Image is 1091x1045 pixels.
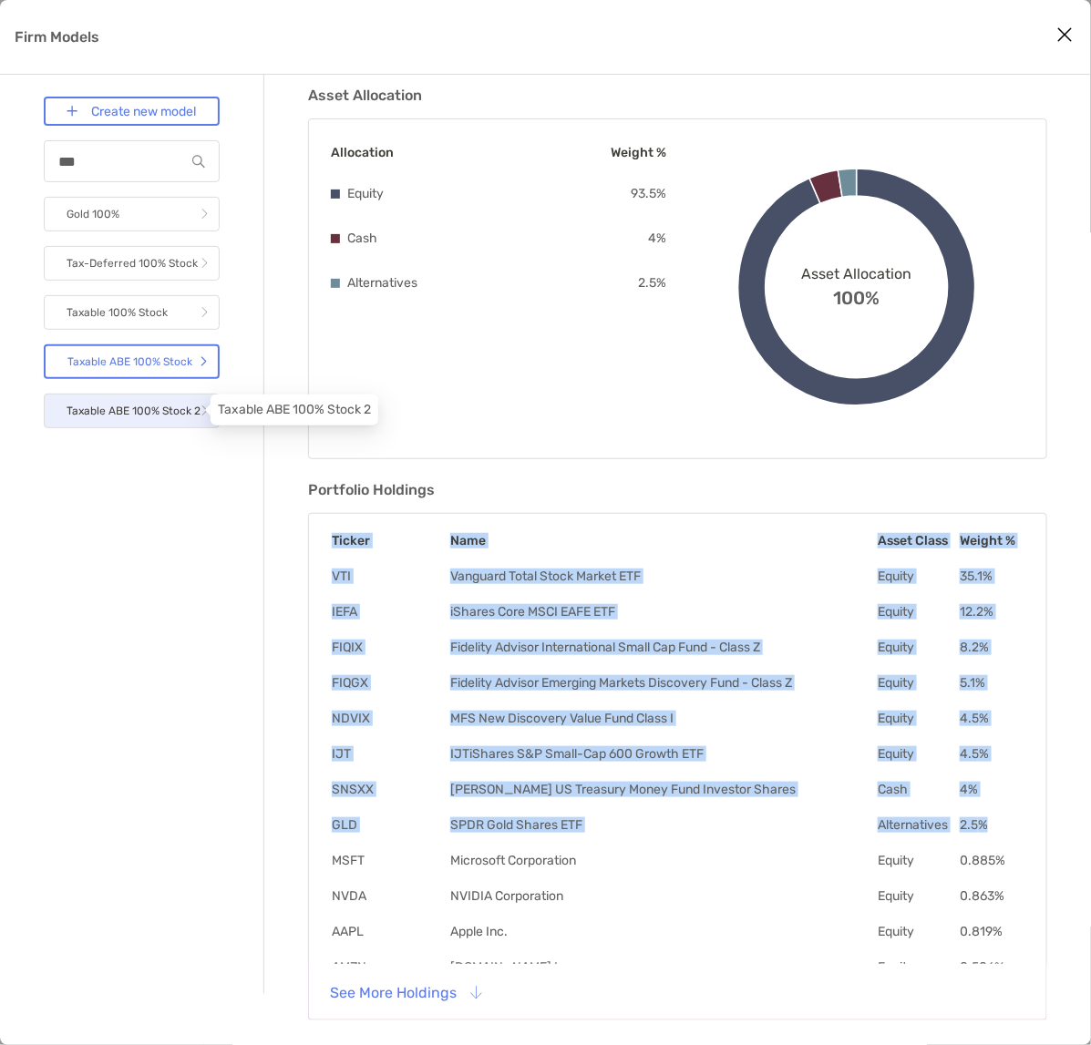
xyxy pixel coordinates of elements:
[959,852,1024,869] td: 0.885 %
[877,674,959,692] td: Equity
[15,26,99,48] p: Firm Models
[612,141,667,164] p: Weight %
[959,674,1024,692] td: 5.1 %
[877,745,959,763] td: Equity
[331,710,449,727] td: NDVIX
[308,87,1047,104] h3: Asset Allocation
[959,710,1024,727] td: 4.5 %
[877,568,959,585] td: Equity
[44,344,220,379] a: Taxable ABE 100% Stock
[959,887,1024,905] td: 0.863 %
[67,252,198,275] p: Tax-Deferred 100% Stock
[449,923,877,940] td: Apple Inc.
[959,745,1024,763] td: 4.5 %
[449,674,877,692] td: Fidelity Advisor Emerging Markets Discovery Fund - Class Z
[1051,22,1078,49] button: Close modal
[449,639,877,656] td: Fidelity Advisor International Small Cap Fund - Class Z
[331,568,449,585] td: VTI
[44,246,220,281] a: Tax-Deferred 100% Stock
[877,816,959,834] td: Alternatives
[639,271,667,294] p: 2.5 %
[877,958,959,976] td: Equity
[877,639,959,656] td: Equity
[331,958,449,976] td: AMZN
[331,923,449,940] td: AAPL
[632,182,667,205] p: 93.5 %
[44,295,220,330] a: Taxable 100% Stock
[959,781,1024,798] td: 4 %
[959,568,1024,585] td: 35.1 %
[67,351,192,374] p: Taxable ABE 100% Stock
[449,816,877,834] td: SPDR Gold Shares ETF
[959,923,1024,940] td: 0.819 %
[877,532,959,549] th: Asset Class
[449,852,877,869] td: Microsoft Corporation
[449,958,877,976] td: [DOMAIN_NAME] Inc.
[331,816,449,834] td: GLD
[877,781,959,798] td: Cash
[649,227,667,250] p: 4 %
[211,394,378,425] div: Taxable ABE 100% Stock 2
[959,958,1024,976] td: 0.506 %
[331,603,449,620] td: IEFA
[959,532,1024,549] th: Weight %
[449,568,877,585] td: Vanguard Total Stock Market ETF
[449,603,877,620] td: iShares Core MSCI EAFE ETF
[877,710,959,727] td: Equity
[347,227,377,250] p: Cash
[801,265,911,282] span: Asset Allocation
[347,182,384,205] p: Equity
[877,923,959,940] td: Equity
[959,816,1024,834] td: 2.5 %
[877,603,959,620] td: Equity
[877,887,959,905] td: Equity
[833,282,880,309] span: 100%
[44,197,220,231] a: Gold 100%
[347,271,417,294] p: Alternatives
[192,155,205,169] img: input icon
[67,302,168,324] p: Taxable 100% Stock
[959,639,1024,656] td: 8.2 %
[449,745,877,763] td: IJTiShares S&P Small-Cap 600 Growth ETF
[331,745,449,763] td: IJT
[67,203,119,226] p: Gold 100%
[877,852,959,869] td: Equity
[331,639,449,656] td: FIQIX
[44,394,220,428] a: Taxable ABE 100% Stock 2
[331,852,449,869] td: MSFT
[449,532,877,549] th: Name
[331,141,394,164] p: Allocation
[449,781,877,798] td: [PERSON_NAME] US Treasury Money Fund Investor Shares
[67,400,201,423] p: Taxable ABE 100% Stock 2
[308,481,1047,498] h3: Portfolio Holdings
[959,603,1024,620] td: 12.2 %
[316,972,496,1012] button: See More Holdings
[449,887,877,905] td: NVIDIA Corporation
[331,781,449,798] td: SNSXX
[44,97,220,126] a: Create new model
[331,532,449,549] th: Ticker
[331,674,449,692] td: FIQGX
[449,710,877,727] td: MFS New Discovery Value Fund Class I
[331,887,449,905] td: NVDA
